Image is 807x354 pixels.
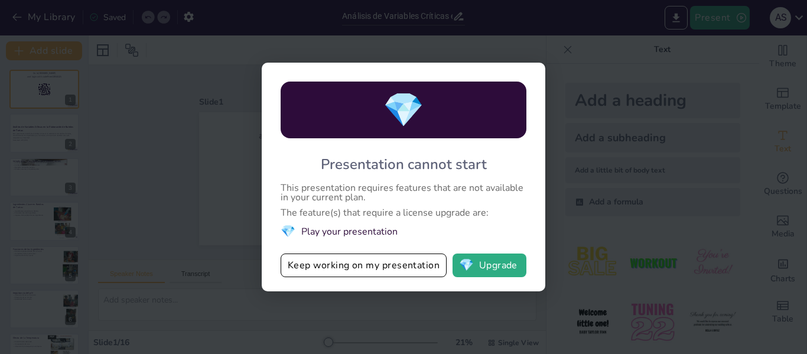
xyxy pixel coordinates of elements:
div: The feature(s) that require a license upgrade are: [281,208,526,217]
div: Presentation cannot start [321,155,487,174]
div: This presentation requires features that are not available in your current plan. [281,183,526,202]
span: diamond [459,259,474,271]
span: diamond [383,87,424,133]
button: diamondUpgrade [453,254,526,277]
li: Play your presentation [281,223,526,239]
button: Keep working on my presentation [281,254,447,277]
span: diamond [281,223,295,239]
